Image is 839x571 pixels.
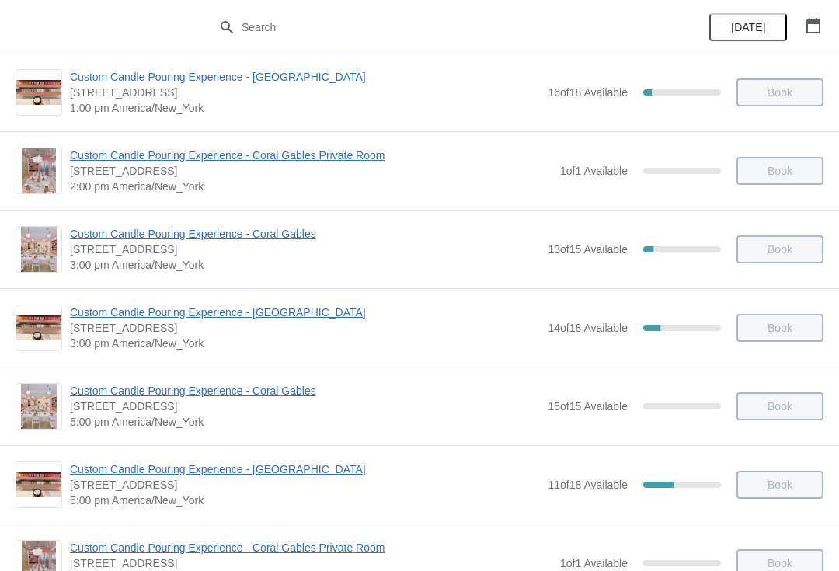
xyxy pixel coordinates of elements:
[70,85,540,100] span: [STREET_ADDRESS]
[70,414,540,430] span: 5:00 pm America/New_York
[70,305,540,320] span: Custom Candle Pouring Experience - [GEOGRAPHIC_DATA]
[70,163,552,179] span: [STREET_ADDRESS]
[548,322,628,334] span: 14 of 18 Available
[709,13,787,41] button: [DATE]
[70,179,552,194] span: 2:00 pm America/New_York
[548,86,628,99] span: 16 of 18 Available
[70,336,540,351] span: 3:00 pm America/New_York
[70,493,540,508] span: 5:00 pm America/New_York
[70,226,540,242] span: Custom Candle Pouring Experience - Coral Gables
[21,384,57,429] img: Custom Candle Pouring Experience - Coral Gables | 154 Giralda Avenue, Coral Gables, FL, USA | 5:0...
[70,540,552,555] span: Custom Candle Pouring Experience - Coral Gables Private Room
[16,315,61,341] img: Custom Candle Pouring Experience - Fort Lauderdale | 914 East Las Olas Boulevard, Fort Lauderdale...
[548,243,628,256] span: 13 of 15 Available
[70,69,540,85] span: Custom Candle Pouring Experience - [GEOGRAPHIC_DATA]
[16,472,61,498] img: Custom Candle Pouring Experience - Fort Lauderdale | 914 East Las Olas Boulevard, Fort Lauderdale...
[70,383,540,399] span: Custom Candle Pouring Experience - Coral Gables
[70,461,540,477] span: Custom Candle Pouring Experience - [GEOGRAPHIC_DATA]
[731,21,765,33] span: [DATE]
[21,227,57,272] img: Custom Candle Pouring Experience - Coral Gables | 154 Giralda Avenue, Coral Gables, FL, USA | 3:0...
[548,479,628,491] span: 11 of 18 Available
[22,148,56,193] img: Custom Candle Pouring Experience - Coral Gables Private Room | 154 Giralda Avenue, Coral Gables, ...
[70,242,540,257] span: [STREET_ADDRESS]
[70,477,540,493] span: [STREET_ADDRESS]
[16,80,61,106] img: Custom Candle Pouring Experience - Fort Lauderdale | 914 East Las Olas Boulevard, Fort Lauderdale...
[70,257,540,273] span: 3:00 pm America/New_York
[70,148,552,163] span: Custom Candle Pouring Experience - Coral Gables Private Room
[241,13,629,41] input: Search
[560,557,628,569] span: 1 of 1 Available
[548,400,628,413] span: 15 of 15 Available
[70,555,552,571] span: [STREET_ADDRESS]
[70,399,540,414] span: [STREET_ADDRESS]
[560,165,628,177] span: 1 of 1 Available
[70,320,540,336] span: [STREET_ADDRESS]
[70,100,540,116] span: 1:00 pm America/New_York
